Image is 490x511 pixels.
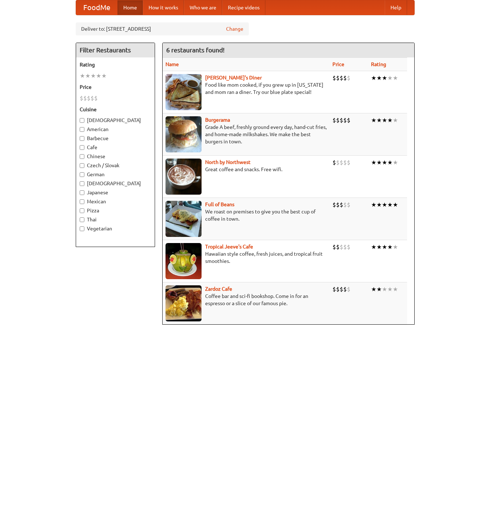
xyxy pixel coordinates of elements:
[336,201,340,209] li: $
[226,25,243,33] a: Change
[80,216,151,223] label: Thai
[76,22,249,35] div: Deliver to: [STREET_ADDRESS]
[118,0,143,15] a: Home
[376,285,382,293] li: ★
[340,159,343,166] li: $
[87,94,91,102] li: $
[371,74,376,82] li: ★
[91,72,96,80] li: ★
[343,243,347,251] li: $
[332,74,336,82] li: $
[143,0,184,15] a: How it works
[385,0,407,15] a: Help
[347,74,350,82] li: $
[80,83,151,91] h5: Price
[332,201,336,209] li: $
[387,243,393,251] li: ★
[80,180,151,187] label: [DEMOGRAPHIC_DATA]
[332,159,336,166] li: $
[205,244,253,250] a: Tropical Jeeve's Cafe
[393,243,398,251] li: ★
[80,153,151,160] label: Chinese
[382,116,387,124] li: ★
[205,159,251,165] a: North by Northwest
[347,159,350,166] li: $
[80,135,151,142] label: Barbecue
[94,94,98,102] li: $
[371,116,376,124] li: ★
[340,116,343,124] li: $
[80,208,84,213] input: Pizza
[340,74,343,82] li: $
[205,202,234,207] a: Full of Beans
[376,74,382,82] li: ★
[165,201,202,237] img: beans.jpg
[387,74,393,82] li: ★
[80,226,84,231] input: Vegetarian
[80,189,151,196] label: Japanese
[222,0,265,15] a: Recipe videos
[371,61,386,67] a: Rating
[80,181,84,186] input: [DEMOGRAPHIC_DATA]
[336,159,340,166] li: $
[80,172,84,177] input: German
[347,116,350,124] li: $
[205,117,230,123] b: Burgerama
[336,116,340,124] li: $
[205,75,262,81] a: [PERSON_NAME]'s Diner
[371,243,376,251] li: ★
[80,171,151,178] label: German
[165,166,327,173] p: Great coffee and snacks. Free wifi.
[393,159,398,166] li: ★
[332,243,336,251] li: $
[80,136,84,141] input: Barbecue
[376,243,382,251] li: ★
[91,94,94,102] li: $
[347,201,350,209] li: $
[80,72,85,80] li: ★
[165,293,327,307] p: Coffee bar and sci-fi bookshop. Come in for an espresso or a slice of our famous pie.
[96,72,101,80] li: ★
[376,116,382,124] li: ★
[165,116,202,152] img: burgerama.jpg
[393,116,398,124] li: ★
[80,117,151,124] label: [DEMOGRAPHIC_DATA]
[343,201,347,209] li: $
[376,201,382,209] li: ★
[393,201,398,209] li: ★
[76,0,118,15] a: FoodMe
[80,207,151,214] label: Pizza
[165,285,202,321] img: zardoz.jpg
[332,285,336,293] li: $
[376,159,382,166] li: ★
[80,106,151,113] h5: Cuisine
[371,201,376,209] li: ★
[393,285,398,293] li: ★
[76,43,155,57] h4: Filter Restaurants
[205,286,232,292] a: Zardoz Cafe
[165,124,327,145] p: Grade A beef, freshly ground every day, hand-cut fries, and home-made milkshakes. We make the bes...
[80,198,151,205] label: Mexican
[387,116,393,124] li: ★
[382,285,387,293] li: ★
[166,47,225,53] ng-pluralize: 6 restaurants found!
[382,74,387,82] li: ★
[165,250,327,265] p: Hawaiian style coffee, fresh juices, and tropical fruit smoothies.
[382,243,387,251] li: ★
[382,201,387,209] li: ★
[80,94,83,102] li: $
[340,243,343,251] li: $
[80,126,151,133] label: American
[165,81,327,96] p: Food like mom cooked, if you grew up in [US_STATE] and mom ran a diner. Try our blue plate special!
[80,190,84,195] input: Japanese
[184,0,222,15] a: Who we are
[340,285,343,293] li: $
[80,199,84,204] input: Mexican
[347,285,350,293] li: $
[387,201,393,209] li: ★
[393,74,398,82] li: ★
[165,243,202,279] img: jeeves.jpg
